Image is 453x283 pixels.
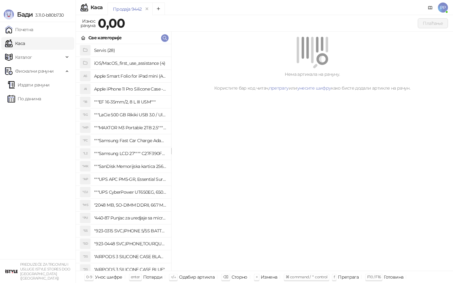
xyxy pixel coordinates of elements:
button: Плаћање [418,18,448,28]
span: enter [131,275,140,279]
div: "CU [80,187,90,197]
span: Фискални рачуни [15,65,53,77]
div: Унос шифре [95,273,122,281]
div: Све категорије [88,34,121,41]
a: Почетна [5,23,33,36]
button: Add tab [152,3,165,15]
div: Каса [91,5,103,10]
div: grid [76,44,171,271]
h4: """Samsung Fast Car Charge Adapter, brzi auto punja_, boja crna""" [94,136,166,146]
span: PP [438,3,448,13]
h4: """UPS APC PM5-GR, Essential Surge Arrest,5 utic_nica""" [94,174,166,184]
span: ↑/↓ [171,275,176,279]
a: Документација [425,3,435,13]
div: Потврди [143,273,163,281]
h4: "923-0315 SVC,IPHONE 5/5S BATTERY REMOVAL TRAY Držač za iPhone sa kojim se otvara display [94,226,166,236]
div: Нема артикала на рачуну. Користите бар код читач, или како бисте додали артикле на рачун. [179,71,445,92]
div: "FC [80,136,90,146]
h4: """LaCie 500 GB Rikiki USB 3.0 / Ultra Compact & Resistant aluminum / USB 3.0 / 2.5""""""" [94,110,166,120]
h4: "440-87 Punjac za uredjaje sa micro USB portom 4/1, Stand." [94,213,166,223]
h4: "AIRPODS 3 SILICONE CASE BLUE" [94,264,166,275]
h4: """MAXTOR M3 Portable 2TB 2.5"""" crni eksterni hard disk HX-M201TCB/GM""" [94,123,166,133]
div: "3S [80,252,90,262]
a: Издати рачуни [8,79,50,91]
h4: """Samsung LCD 27"""" C27F390FHUXEN""" [94,148,166,158]
strong: 0,00 [98,15,125,31]
div: Сторно [232,273,247,281]
h4: "923-0448 SVC,IPHONE,TOURQUE DRIVER KIT .65KGF- CM Šrafciger " [94,239,166,249]
h4: Servis (28) [94,45,166,55]
h4: "2048 MB, SO-DIMM DDRII, 667 MHz, Napajanje 1,8 0,1 V, Latencija CL5" [94,200,166,210]
a: По данима [8,92,41,105]
span: 3.11.0-b80b730 [33,12,64,18]
img: Logo [4,9,14,19]
span: Каталог [15,51,32,64]
h4: "AIRPODS 3 SILICONE CASE BLACK" [94,252,166,262]
h4: """EF 16-35mm/2, 8 L III USM""" [94,97,166,107]
div: "18 [80,97,90,107]
div: "L2 [80,148,90,158]
a: унесите шифру [297,85,331,91]
span: + [256,275,258,279]
div: "MK [80,161,90,171]
a: Каса [5,37,25,50]
h4: iOS/MacOS_first_use_assistance (4) [94,58,166,68]
div: Измена [261,273,277,281]
span: F10 / F16 [367,275,381,279]
div: "SD [80,239,90,249]
button: remove [143,6,151,12]
div: AS [80,71,90,81]
span: ⌘ command / ⌃ control [286,275,327,279]
div: "AP [80,174,90,184]
div: Износ рачуна [79,17,97,30]
h4: Apple iPhone 11 Pro Silicone Case - Black [94,84,166,94]
a: претрагу [269,85,289,91]
div: AI [80,84,90,94]
div: "PU [80,213,90,223]
h4: """UPS CyberPower UT650EG, 650VA/360W , line-int., s_uko, desktop""" [94,187,166,197]
div: Готовина [384,273,403,281]
div: Продаја 9442 [113,6,142,13]
div: "S5 [80,226,90,236]
span: f [334,275,335,279]
span: ⌫ [223,275,228,279]
img: 64x64-companyLogo-77b92cf4-9946-4f36-9751-bf7bb5fd2c7d.png [5,265,18,278]
h4: """SanDisk Memorijska kartica 256GB microSDXC sa SD adapterom SDSQXA1-256G-GN6MA - Extreme PLUS, ... [94,161,166,171]
div: "3S [80,264,90,275]
h4: Apple Smart Folio for iPad mini (A17 Pro) - Sage [94,71,166,81]
div: "MS [80,200,90,210]
div: Претрага [338,273,359,281]
span: 0-9 [86,275,92,279]
div: "MP [80,123,90,133]
div: "5G [80,110,90,120]
small: PREDUZEĆE ZA TRGOVINU I USLUGE ISTYLE STORES DOO [GEOGRAPHIC_DATA] ([GEOGRAPHIC_DATA]) [20,262,70,280]
div: Одабир артикла [179,273,215,281]
span: Бади [17,11,33,18]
